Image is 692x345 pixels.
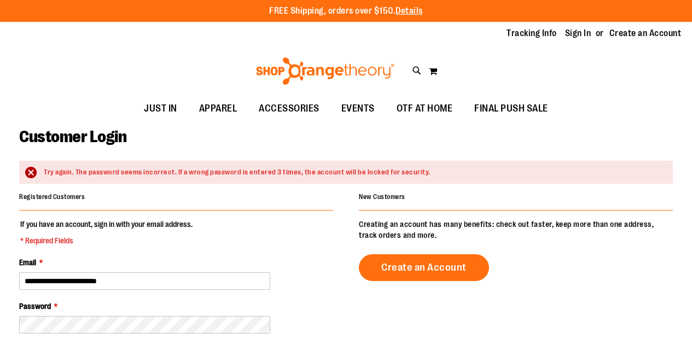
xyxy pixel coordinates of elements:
[474,96,548,121] span: FINAL PUSH SALE
[254,57,396,85] img: Shop Orangetheory
[397,96,453,121] span: OTF AT HOME
[341,96,375,121] span: EVENTS
[381,261,467,273] span: Create an Account
[188,96,248,121] a: APPAREL
[19,219,194,246] legend: If you have an account, sign in with your email address.
[463,96,559,121] a: FINAL PUSH SALE
[386,96,464,121] a: OTF AT HOME
[565,27,591,39] a: Sign In
[359,254,489,281] a: Create an Account
[199,96,237,121] span: APPAREL
[259,96,319,121] span: ACCESSORIES
[19,127,126,146] span: Customer Login
[44,167,662,178] div: Try again. The password seems incorrect. If a wrong password is entered 3 times, the account will...
[19,302,51,311] span: Password
[19,258,36,267] span: Email
[507,27,557,39] a: Tracking Info
[20,235,193,246] span: * Required Fields
[19,193,85,201] strong: Registered Customers
[330,96,386,121] a: EVENTS
[396,6,423,16] a: Details
[609,27,682,39] a: Create an Account
[359,219,673,241] p: Creating an account has many benefits: check out faster, keep more than one address, track orders...
[133,96,188,121] a: JUST IN
[144,96,177,121] span: JUST IN
[359,193,405,201] strong: New Customers
[248,96,330,121] a: ACCESSORIES
[269,5,423,17] p: FREE Shipping, orders over $150.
